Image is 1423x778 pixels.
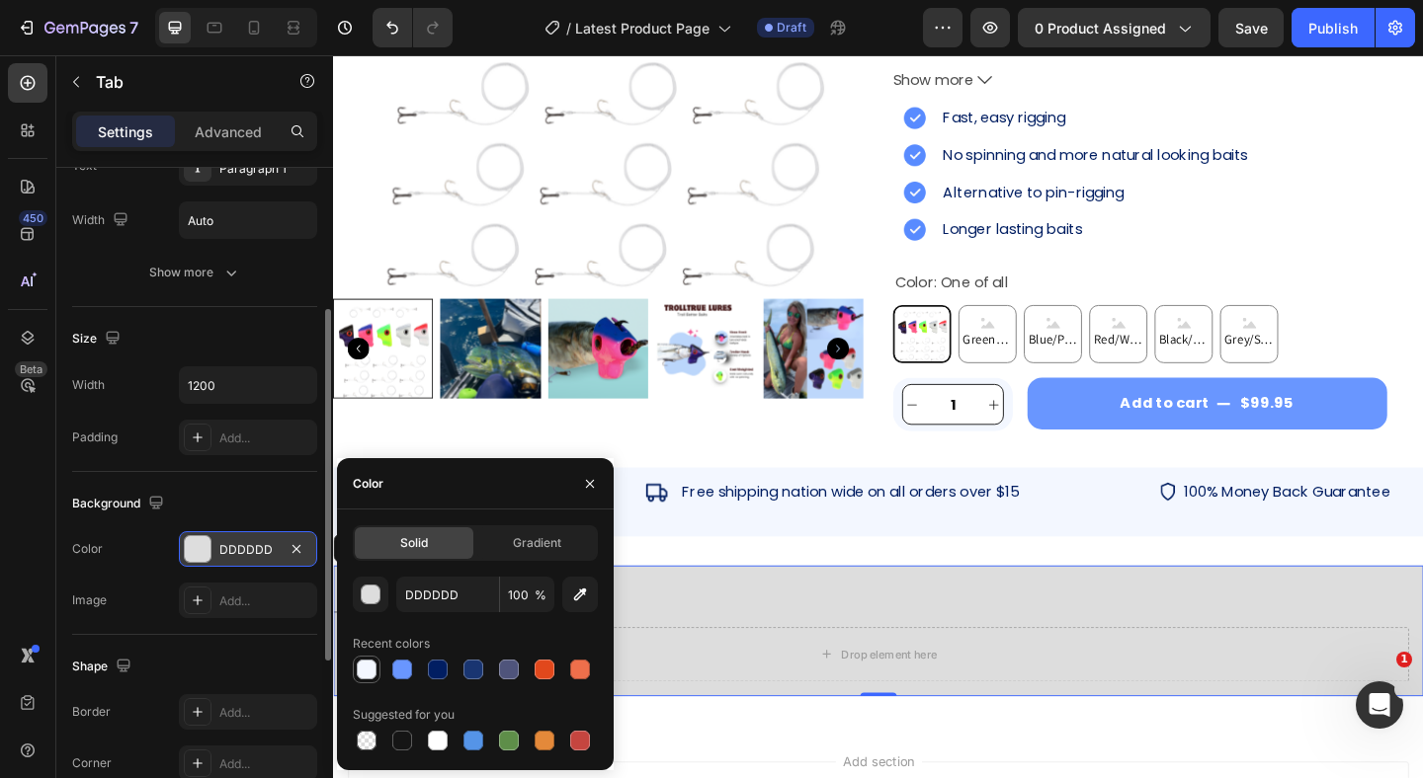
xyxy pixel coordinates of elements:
button: Show more [609,13,1186,41]
div: Image [72,591,107,609]
span: Solid [400,534,428,552]
div: Beta [15,361,47,377]
img: gempages_471751442911200288-f84dce71-5bc2-4504-a330-bdf9e6c76a67.png [621,137,644,161]
div: Add... [219,704,312,722]
div: Color [72,540,103,558]
div: Add to cart [856,364,953,393]
button: increment [709,358,728,401]
p: 7 [129,16,138,39]
div: Background [72,491,168,517]
input: Auto [180,367,316,403]
span: % [535,586,546,604]
div: Drop element here [552,644,657,660]
button: Carousel Next Arrow [538,307,561,331]
div: Show more [149,263,241,282]
p: Advanced [195,121,262,142]
button: decrement [620,358,639,401]
img: gempages_471751442911200288-9a11ae5e-c3b0-4b13-9cfd-6dbbb4f953b0.png [336,463,366,488]
img: gempages_471751442911200288-1a416512-36c2-4d96-bdfd-a8b5fd2bcab7.png [25,463,46,485]
button: Publish [1292,8,1375,47]
input: quantity [639,358,709,401]
p: Tab [96,70,264,94]
span: Gradient [513,534,561,552]
h2: 100% Money Back Guarantee [923,463,1161,488]
h2: 100% Made in the [GEOGRAPHIC_DATA] [51,463,290,508]
span: Show more [609,13,697,41]
h2: Longer lasting baits [661,178,1186,202]
div: Publish [1308,18,1358,39]
span: Grey/Silver [965,297,1027,322]
div: Tab [25,527,53,545]
iframe: Design area [333,55,1423,778]
div: Color [353,475,383,493]
span: Black/Purple [894,297,956,322]
div: Add... [219,755,312,773]
button: 7 [8,8,147,47]
div: Tab 3 [174,563,223,597]
div: Width [72,376,105,394]
h2: Free shipping nation wide on all orders over $15 [377,463,858,488]
div: DDDDDD [219,541,277,559]
span: Save [1235,20,1268,37]
span: Latest Product Page [575,18,710,39]
h2: Fast, easy rigging [661,56,1186,81]
img: gempages_471751442911200288-f84dce71-5bc2-4504-a330-bdf9e6c76a67.png [621,178,644,201]
span: 1 [1396,652,1412,667]
span: 0 product assigned [1035,18,1166,39]
button: Show more [72,255,317,290]
div: Suggested for you [353,706,455,724]
div: Tab 2 [93,563,142,597]
button: Add to cart [755,350,1146,407]
div: Add... [219,592,312,610]
button: Save [1218,8,1284,47]
img: gempages_471751442911200288-f84dce71-5bc2-4504-a330-bdf9e6c76a67.png [621,56,644,80]
p: Settings [98,121,153,142]
div: Tab 1 [16,563,61,597]
iframe: Intercom live chat [1356,681,1403,729]
div: Corner [72,754,112,772]
img: gempages_471751442911200288-39ff921c-30bf-4e28-b6e7-4574e709cf94.png [897,463,919,486]
div: Padding [72,428,118,446]
span: Blue/Pink [752,297,813,322]
div: Width [72,207,132,234]
span: / [566,18,571,39]
img: gempages_471751442911200288-f84dce71-5bc2-4504-a330-bdf9e6c76a67.png [621,97,644,120]
div: Size [72,326,125,352]
span: Add section [546,757,640,778]
h2: Alternative to pin-rigging [661,137,1186,162]
input: Eg: FFFFFF [396,577,499,612]
div: Border [72,703,111,721]
div: $99.95 [984,362,1046,395]
div: 450 [19,210,47,226]
div: Add... [219,429,312,447]
legend: Color: One of all [609,232,736,265]
input: Auto [180,202,316,238]
div: Undo/Redo [373,8,453,47]
div: Paragraph 1 [219,160,312,178]
span: Red/White [823,297,884,322]
div: Shape [72,654,135,680]
div: Recent colors [353,635,430,653]
h2: No spinning and more natural looking baits [661,97,1186,121]
span: Draft [777,19,806,37]
button: 0 product assigned [1018,8,1211,47]
span: Green/Yellow [681,297,742,322]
